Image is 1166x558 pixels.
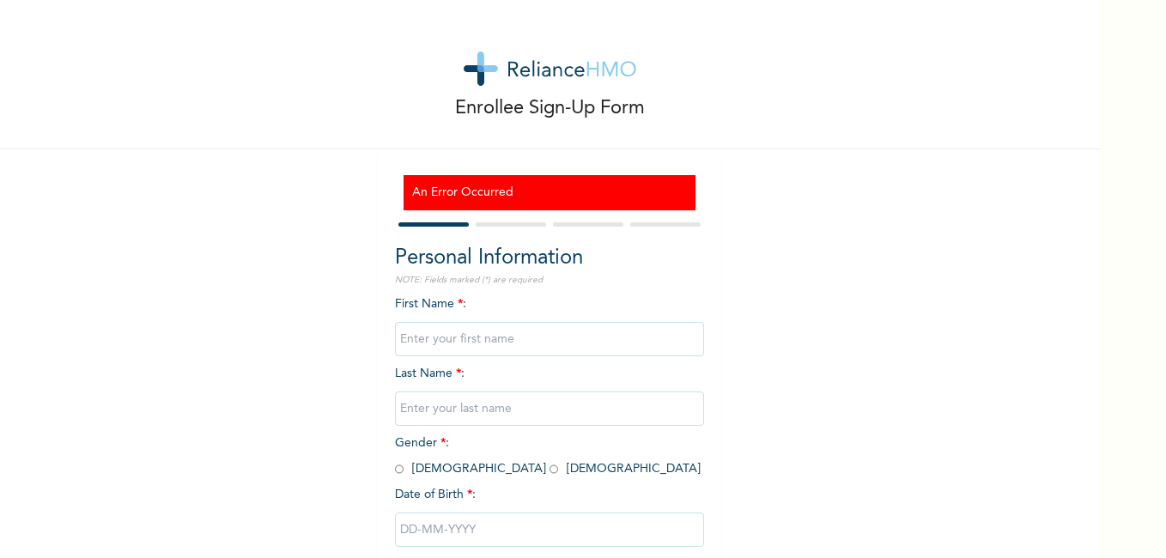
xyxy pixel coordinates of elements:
[395,437,701,475] span: Gender : [DEMOGRAPHIC_DATA] [DEMOGRAPHIC_DATA]
[395,513,704,547] input: DD-MM-YYYY
[455,94,645,123] p: Enrollee Sign-Up Form
[395,367,704,415] span: Last Name :
[395,486,476,504] span: Date of Birth :
[464,52,636,86] img: logo
[395,322,704,356] input: Enter your first name
[412,184,687,202] h3: An Error Occurred
[395,298,704,345] span: First Name :
[395,274,704,287] p: NOTE: Fields marked (*) are required
[395,243,704,274] h2: Personal Information
[395,391,704,426] input: Enter your last name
